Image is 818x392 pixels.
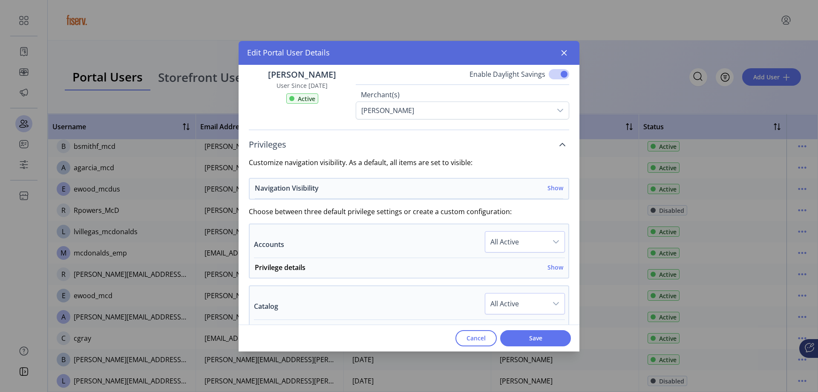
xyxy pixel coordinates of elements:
[250,324,568,340] a: Privilege detailsShow
[455,330,497,346] button: Cancel
[511,334,560,343] span: Save
[249,140,286,149] span: Privileges
[255,183,319,193] h6: Navigation Visibility
[298,94,315,103] span: Active
[255,324,305,334] h6: Privilege details
[247,47,330,58] span: Edit Portal User Details
[547,183,563,192] h6: Show
[255,262,305,273] h6: Privilege details
[254,301,278,311] label: Catalog
[547,293,565,314] div: dropdown trigger
[547,232,565,252] div: dropdown trigger
[277,81,328,90] label: User Since [DATE]
[547,263,563,272] h6: Show
[250,262,568,278] a: Privilege detailsShow
[485,293,547,314] span: All Active
[268,68,336,81] p: [PERSON_NAME]
[500,330,571,346] button: Save
[469,69,545,79] label: Enable Daylight Savings
[249,135,569,154] a: Privileges
[249,206,569,217] label: Choose between three default privilege settings or create a custom configuration:
[361,90,564,102] label: Merchant(s)
[250,183,568,199] a: Navigation VisibilityShow
[249,157,569,168] label: Customize navigation visibility. As a default, all items are set to visible:
[467,334,486,343] span: Cancel
[356,102,419,119] div: [PERSON_NAME]
[485,232,547,252] span: All Active
[254,239,284,250] label: Accounts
